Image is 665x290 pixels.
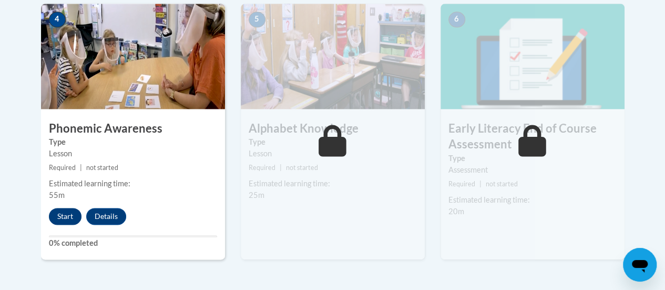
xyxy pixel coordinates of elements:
[623,248,657,282] iframe: Button to launch messaging window
[441,4,625,109] img: Course Image
[49,191,65,199] span: 55m
[41,121,225,137] h3: Phonemic Awareness
[249,12,265,27] span: 5
[448,207,464,216] span: 20m
[241,4,425,109] img: Course Image
[448,180,475,188] span: Required
[49,164,76,172] span: Required
[49,136,217,148] label: Type
[286,164,318,172] span: not started
[249,148,417,159] div: Lesson
[80,164,82,172] span: |
[49,237,217,249] label: 0% completed
[86,164,118,172] span: not started
[448,12,465,27] span: 6
[41,4,225,109] img: Course Image
[280,164,282,172] span: |
[479,180,482,188] span: |
[86,208,126,225] button: Details
[249,164,275,172] span: Required
[249,136,417,148] label: Type
[49,178,217,189] div: Estimated learning time:
[448,164,617,176] div: Assessment
[249,191,264,199] span: 25m
[49,12,66,27] span: 4
[241,121,425,137] h3: Alphabet Knowledge
[441,121,625,153] h3: Early Literacy End of Course Assessment
[49,208,81,225] button: Start
[249,178,417,189] div: Estimated learning time:
[49,148,217,159] div: Lesson
[448,153,617,164] label: Type
[448,194,617,206] div: Estimated learning time:
[486,180,518,188] span: not started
